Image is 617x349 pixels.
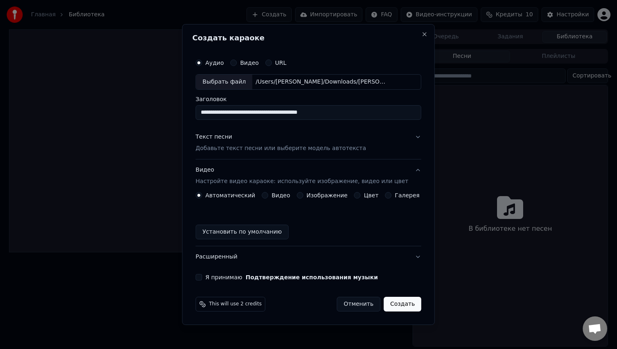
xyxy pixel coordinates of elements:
[205,60,224,66] label: Аудио
[195,133,232,141] div: Текст песни
[195,225,289,239] button: Установить по умолчанию
[205,192,255,198] label: Автоматический
[195,177,408,186] p: Настройте видео караоке: используйте изображение, видео или цвет
[306,192,348,198] label: Изображение
[195,159,421,192] button: ВидеоНастройте видео караоке: используйте изображение, видео или цвет
[337,297,380,311] button: Отменить
[271,192,290,198] label: Видео
[195,192,421,246] div: ВидеоНастройте видео караоке: используйте изображение, видео или цвет
[252,78,391,86] div: /Users/[PERSON_NAME]/Downloads/[PERSON_NAME] - Поезда (feat. Комната культуры).mp3
[195,246,421,267] button: Расширенный
[192,34,424,42] h2: Создать караоке
[240,60,259,66] label: Видео
[395,192,420,198] label: Галерея
[209,301,262,307] span: This will use 2 credits
[195,166,408,186] div: Видео
[384,297,421,311] button: Создать
[246,274,378,280] button: Я принимаю
[205,274,378,280] label: Я принимаю
[275,60,286,66] label: URL
[195,96,421,102] label: Заголовок
[195,144,366,152] p: Добавьте текст песни или выберите модель автотекста
[195,126,421,159] button: Текст песниДобавьте текст песни или выберите модель автотекста
[364,192,379,198] label: Цвет
[196,75,252,89] div: Выбрать файл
